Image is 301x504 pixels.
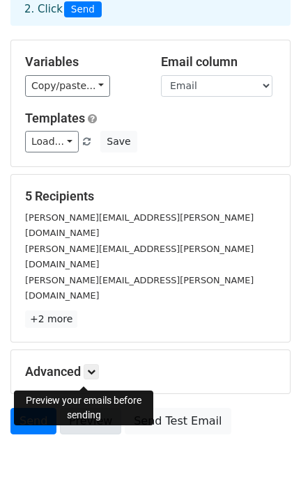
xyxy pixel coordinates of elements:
h5: Variables [25,54,140,70]
small: [PERSON_NAME][EMAIL_ADDRESS][PERSON_NAME][DOMAIN_NAME] [25,275,254,301]
a: Send [10,408,56,434]
h5: Email column [161,54,276,70]
h5: Advanced [25,364,276,379]
a: Send Test Email [125,408,231,434]
a: +2 more [25,310,77,328]
span: Send [64,1,102,18]
a: Templates [25,111,85,125]
small: [PERSON_NAME][EMAIL_ADDRESS][PERSON_NAME][DOMAIN_NAME] [25,244,254,270]
h5: 5 Recipients [25,189,276,204]
div: Preview your emails before sending [14,391,153,425]
small: [PERSON_NAME][EMAIL_ADDRESS][PERSON_NAME][DOMAIN_NAME] [25,212,254,239]
a: Copy/paste... [25,75,110,97]
a: Load... [25,131,79,152]
button: Save [100,131,137,152]
iframe: Chat Widget [231,437,301,504]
